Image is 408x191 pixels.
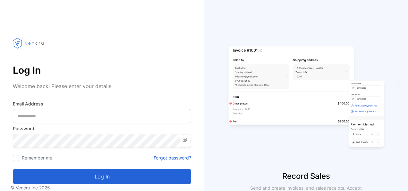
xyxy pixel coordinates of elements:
p: Log In [13,62,191,78]
img: slider image [226,26,386,170]
label: Email Address [13,100,191,107]
label: Password [13,125,191,132]
label: Remember me [22,155,52,160]
p: Record Sales [204,170,408,182]
button: Log in [13,169,191,184]
a: Forgot password? [154,154,191,161]
p: Welcome back! Please enter your details. [13,82,191,90]
img: vencru logo [13,26,45,60]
